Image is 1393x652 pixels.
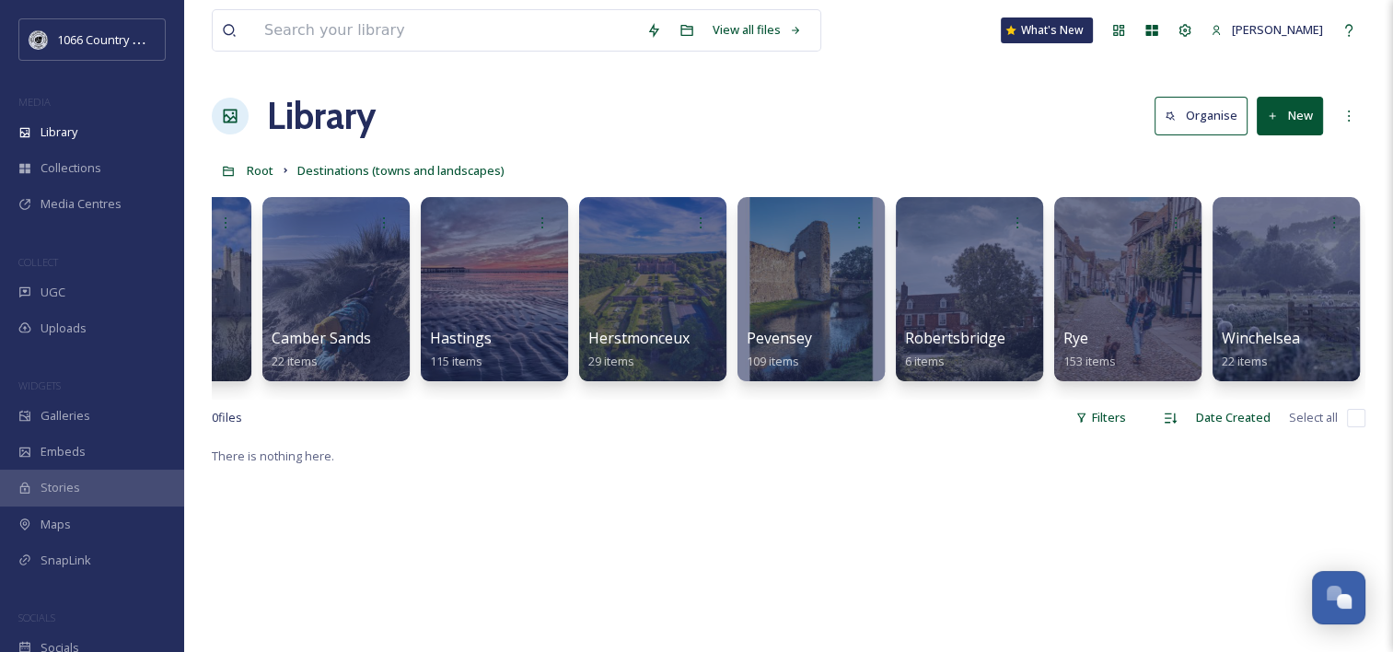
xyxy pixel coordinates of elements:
[41,123,77,141] span: Library
[588,353,634,369] span: 29 items
[1201,12,1332,48] a: [PERSON_NAME]
[41,407,90,425] span: Galleries
[247,162,273,179] span: Root
[41,320,87,337] span: Uploads
[272,353,318,369] span: 22 items
[1222,330,1300,369] a: Winchelsea22 items
[747,353,799,369] span: 109 items
[588,328,690,348] span: Herstmonceux
[588,330,690,369] a: Herstmonceux29 items
[212,448,334,464] span: There is nothing here.
[255,10,637,51] input: Search your library
[703,12,811,48] a: View all files
[430,328,492,348] span: Hastings
[29,30,48,49] img: logo_footerstamp.png
[41,195,122,213] span: Media Centres
[905,328,1005,348] span: Robertsbridge
[1232,21,1323,38] span: [PERSON_NAME]
[272,330,371,369] a: Camber Sands22 items
[747,328,812,348] span: Pevensey
[1222,353,1268,369] span: 22 items
[905,330,1005,369] a: Robertsbridge6 items
[905,353,945,369] span: 6 items
[41,284,65,301] span: UGC
[430,330,492,369] a: Hastings115 items
[1063,353,1116,369] span: 153 items
[247,159,273,181] a: Root
[57,30,187,48] span: 1066 Country Marketing
[1063,328,1088,348] span: Rye
[18,378,61,392] span: WIDGETS
[1155,97,1248,134] button: Organise
[1187,400,1280,436] div: Date Created
[1289,409,1338,426] span: Select all
[1066,400,1135,436] div: Filters
[1063,330,1116,369] a: Rye153 items
[297,159,505,181] a: Destinations (towns and landscapes)
[18,95,51,109] span: MEDIA
[297,162,505,179] span: Destinations (towns and landscapes)
[747,330,812,369] a: Pevensey109 items
[272,328,371,348] span: Camber Sands
[41,516,71,533] span: Maps
[18,611,55,624] span: SOCIALS
[267,88,376,144] a: Library
[41,552,91,569] span: SnapLink
[41,443,86,460] span: Embeds
[430,353,482,369] span: 115 items
[212,409,242,426] span: 0 file s
[1222,328,1300,348] span: Winchelsea
[1257,97,1323,134] button: New
[18,255,58,269] span: COLLECT
[1001,17,1093,43] a: What's New
[41,159,101,177] span: Collections
[41,479,80,496] span: Stories
[1312,571,1365,624] button: Open Chat
[1155,97,1257,134] a: Organise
